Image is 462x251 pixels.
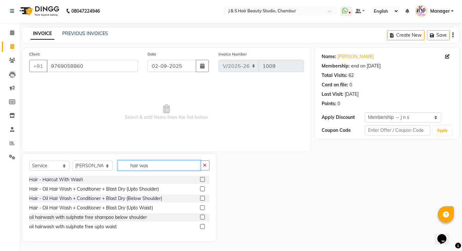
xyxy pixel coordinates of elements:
img: logo [17,2,61,20]
a: [PERSON_NAME] [338,53,374,60]
div: oil hairwash with sulphate free upto waist [29,223,117,230]
label: Date [148,51,156,57]
div: Last Visit: [322,91,343,98]
div: Apply Discount [322,114,365,121]
button: Create New [387,30,424,40]
input: Enter Offer / Coupon Code [365,125,431,135]
label: Client [29,51,40,57]
a: INVOICE [30,28,54,40]
a: PREVIOUS INVOICES [62,31,108,36]
div: Hair - Oil Hair Wash + Conditioner + Blast Dry (Upto Shoulder) [29,186,159,193]
div: Hair - Oil Hair Wash + Conditioner + Blast Dry (Below Shoulder) [29,195,162,202]
button: +91 [29,60,47,72]
b: 08047224946 [71,2,100,20]
input: Search or Scan [118,160,200,170]
button: Apply [433,126,452,135]
div: [DATE] [345,91,359,98]
span: Manager [430,8,450,15]
div: Membership: [322,63,350,69]
iframe: chat widget [435,225,456,245]
div: 0 [349,82,352,88]
input: Search by Name/Mobile/Email/Code [47,60,138,72]
div: end on [DATE] [351,63,381,69]
span: Select & add items from the list below [29,80,304,145]
div: Points: [322,100,336,107]
div: Hair - Oil Hair Wash + Conditioner + Blast Dry (Upto Waist) [29,205,153,211]
div: Hair - Haircut With Wash [29,176,83,183]
label: Invoice Number [219,51,247,57]
div: 62 [349,72,354,79]
div: Name: [322,53,336,60]
div: oil hairwash with sulphate free shampoo below shoulder [29,214,147,221]
div: Total Visits: [322,72,347,79]
div: Card on file: [322,82,348,88]
img: Manager [416,5,427,17]
div: Coupon Code [322,127,365,134]
button: Save [427,30,450,40]
div: 0 [338,100,340,107]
